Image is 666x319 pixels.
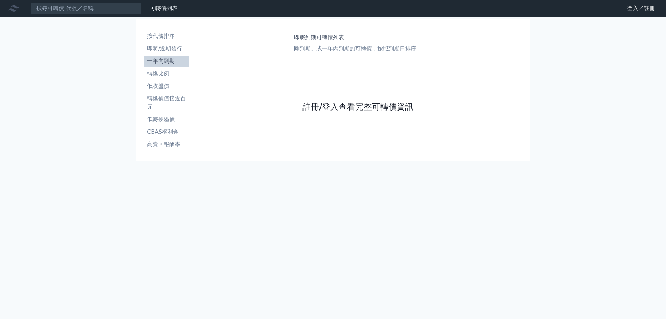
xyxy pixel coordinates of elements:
a: 註冊/登入查看完整可轉債資訊 [302,101,413,112]
a: 一年內到期 [144,56,189,67]
a: 登入／註冊 [622,3,660,14]
a: 即將/近期發行 [144,43,189,54]
a: CBAS權利金 [144,126,189,137]
li: 低收盤價 [144,82,189,90]
h1: 即將到期可轉債列表 [294,33,422,42]
li: 低轉換溢價 [144,115,189,124]
a: 轉換比例 [144,68,189,79]
li: 轉換比例 [144,69,189,78]
li: 高賣回報酬率 [144,140,189,149]
a: 高賣回報酬率 [144,139,189,150]
li: CBAS權利金 [144,128,189,136]
li: 即將/近期發行 [144,44,189,53]
li: 一年內到期 [144,57,189,65]
input: 搜尋可轉債 代號／名稱 [31,2,142,14]
li: 轉換價值接近百元 [144,94,189,111]
a: 可轉債列表 [150,5,178,11]
a: 低轉換溢價 [144,114,189,125]
li: 按代號排序 [144,32,189,40]
a: 轉換價值接近百元 [144,93,189,112]
p: 剛到期、或一年內到期的可轉債，按照到期日排序。 [294,44,422,53]
a: 按代號排序 [144,31,189,42]
a: 低收盤價 [144,81,189,92]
